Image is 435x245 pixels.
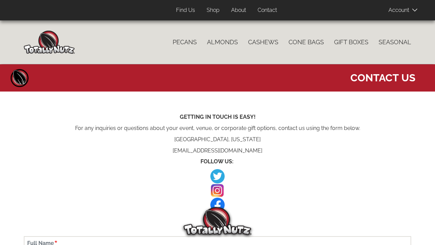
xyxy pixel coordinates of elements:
a: Seasonal [373,35,416,49]
a: Shop [202,4,225,17]
a: About [226,4,251,17]
p: [EMAIL_ADDRESS][DOMAIN_NAME] [24,147,411,155]
a: Pecans [168,35,202,49]
a: Find Us [171,4,200,17]
a: Cone Bags [283,35,329,49]
img: Home [24,31,75,54]
span: Contact Us [350,68,415,85]
a: Cashews [243,35,283,49]
p: For any inquiries or questions about your event, venue, or corporate gift options, contact us usi... [24,125,411,132]
p: [GEOGRAPHIC_DATA], [US_STATE] [24,136,411,144]
a: Home [10,68,30,88]
strong: FOLLOW US: [201,158,233,165]
strong: GETTING IN TOUCH IS EASY! [180,114,256,120]
a: Gift Boxes [329,35,373,49]
a: Almonds [202,35,243,49]
a: Contact [253,4,282,17]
